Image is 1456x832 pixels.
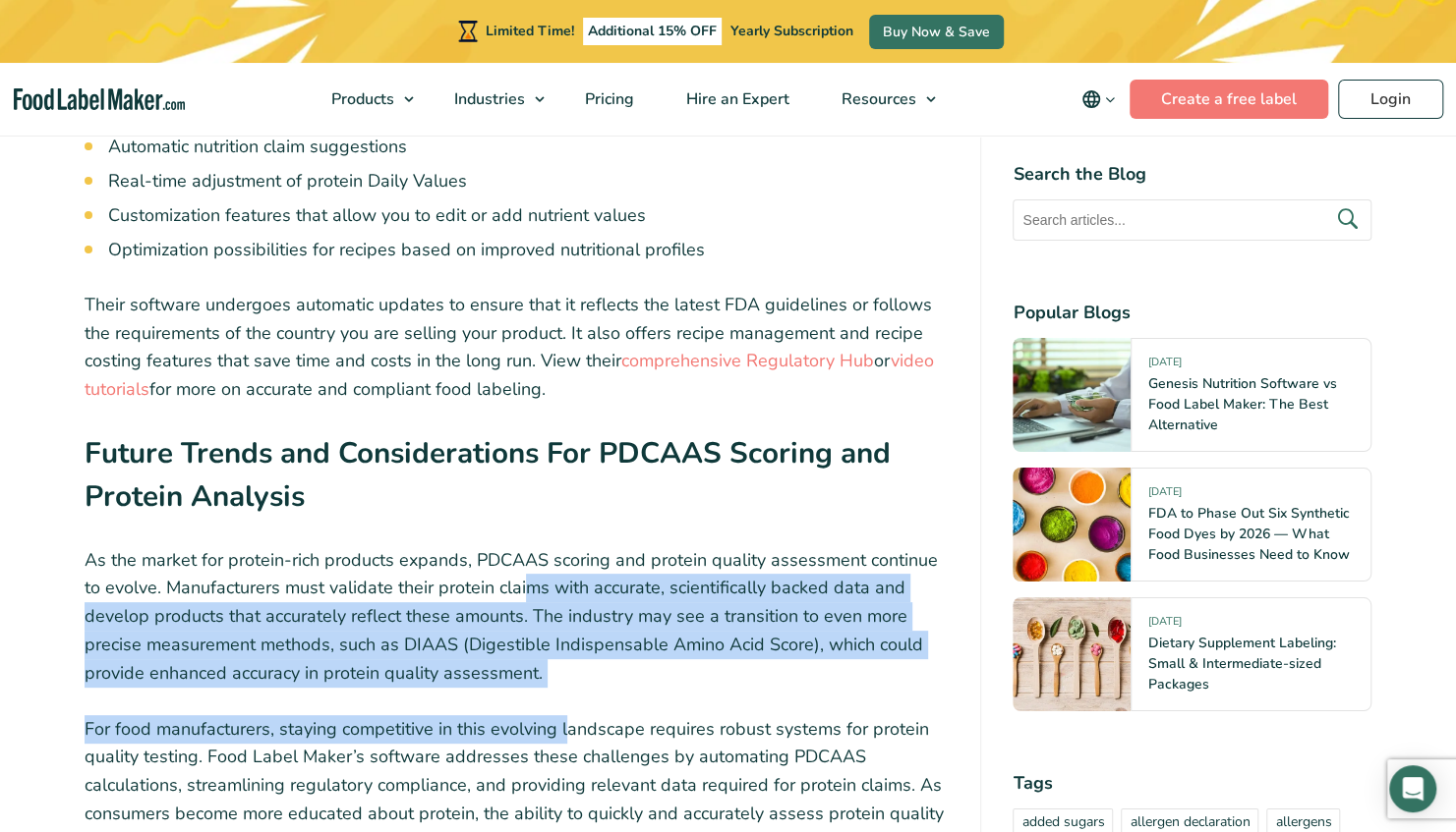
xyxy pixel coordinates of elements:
[579,88,636,110] span: Pricing
[680,88,791,110] span: Hire an Expert
[85,546,950,688] p: As the market for protein-rich products expands, PDCAAS scoring and protein quality assessment co...
[108,134,950,160] li: Automatic nutrition claim suggestions
[869,15,1004,49] a: Buy Now & Save
[1147,355,1181,377] span: [DATE]
[559,63,656,136] a: Pricing
[730,22,853,40] span: Yearly Subscription
[1013,770,1371,797] h4: Tags
[1013,161,1371,188] h4: Search the Blog
[1147,484,1181,507] span: [DATE]
[108,168,950,194] li: Real-time adjustment of protein Daily Values
[108,237,950,263] li: Optimization possibilities for recipes based on improved nutritional profiles
[1147,634,1335,693] a: Dietary Supplement Labeling: Small & Intermediate-sized Packages
[816,63,946,136] a: Resources
[1130,80,1328,119] a: Create a free label
[661,63,811,136] a: Hire an Expert
[429,63,554,136] a: Industries
[306,63,424,136] a: Products
[1338,80,1443,119] a: Login
[85,433,891,516] strong: Future Trends and Considerations For PDCAAS Scoring and Protein Analysis
[1147,614,1181,637] span: [DATE]
[621,349,874,372] a: comprehensive Regulatory Hub
[448,88,527,110] span: Industries
[108,202,950,229] li: Customization features that allow you to edit or add nutrient values
[1013,300,1371,326] h4: Popular Blogs
[486,22,574,40] span: Limited Time!
[85,291,950,404] p: Their software undergoes automatic updates to ensure that it reflects the latest FDA guidelines o...
[1389,765,1436,812] div: Open Intercom Messenger
[583,18,722,45] span: Additional 15% OFF
[1147,374,1336,434] a: Genesis Nutrition Software vs Food Label Maker: The Best Alternative
[1013,199,1371,241] input: Search articles...
[325,88,396,110] span: Products
[1147,504,1349,564] a: FDA to Phase Out Six Synthetic Food Dyes by 2026 — What Food Businesses Need to Know
[836,88,918,110] span: Resources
